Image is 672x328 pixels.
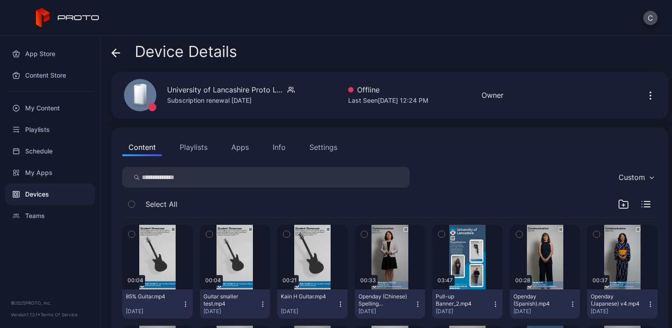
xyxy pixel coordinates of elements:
button: C [643,11,658,25]
div: Custom [619,173,645,182]
span: Device Details [135,43,237,60]
button: Info [266,138,292,156]
div: [DATE] [591,308,647,315]
a: My Content [5,97,95,119]
button: 85% Guitar.mp4[DATE] [122,289,193,319]
a: Teams [5,205,95,227]
div: University of Lancashire Proto Luma [167,84,284,95]
div: Info [273,142,286,153]
button: Playlists [173,138,214,156]
div: Pull-up Banner_2.mp4 [436,293,485,307]
div: Openday (Chinese) Spelling Corrected.mp4 [358,293,408,307]
div: Settings [309,142,337,153]
div: [DATE] [436,308,492,315]
a: Terms Of Service [40,312,78,317]
button: Openday (Japanese) v4.mp4[DATE] [587,289,658,319]
button: Custom [614,167,658,188]
a: My Apps [5,162,95,184]
span: Version 1.13.1 • [11,312,40,317]
div: Openday (Japanese) v4.mp4 [591,293,640,307]
div: Openday (Spanish).mp4 [513,293,563,307]
button: Openday (Chinese) Spelling Corrected.mp4[DATE] [355,289,425,319]
div: [DATE] [126,308,182,315]
div: Subscription renewal [DATE] [167,95,295,106]
div: [DATE] [358,308,415,315]
button: Kain H Guitar.mp4[DATE] [277,289,348,319]
div: Guitar smaller test.mp4 [203,293,253,307]
a: Playlists [5,119,95,140]
button: Pull-up Banner_2.mp4[DATE] [432,289,503,319]
a: Schedule [5,140,95,162]
span: Select All [146,199,177,210]
a: Content Store [5,65,95,86]
div: [DATE] [281,308,337,315]
div: Last Seen [DATE] 12:24 PM [348,95,429,106]
button: Apps [225,138,255,156]
div: 85% Guitar.mp4 [126,293,175,300]
button: Openday (Spanish).mp4[DATE] [510,289,580,319]
div: Kain H Guitar.mp4 [281,293,330,300]
a: Devices [5,184,95,205]
button: Settings [303,138,344,156]
div: [DATE] [203,308,260,315]
button: Content [122,138,162,156]
button: Guitar smaller test.mp4[DATE] [200,289,270,319]
div: Owner [482,90,504,101]
div: © 2025 PROTO, Inc. [11,299,89,306]
a: App Store [5,43,95,65]
div: [DATE] [513,308,570,315]
div: Offline [348,84,429,95]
